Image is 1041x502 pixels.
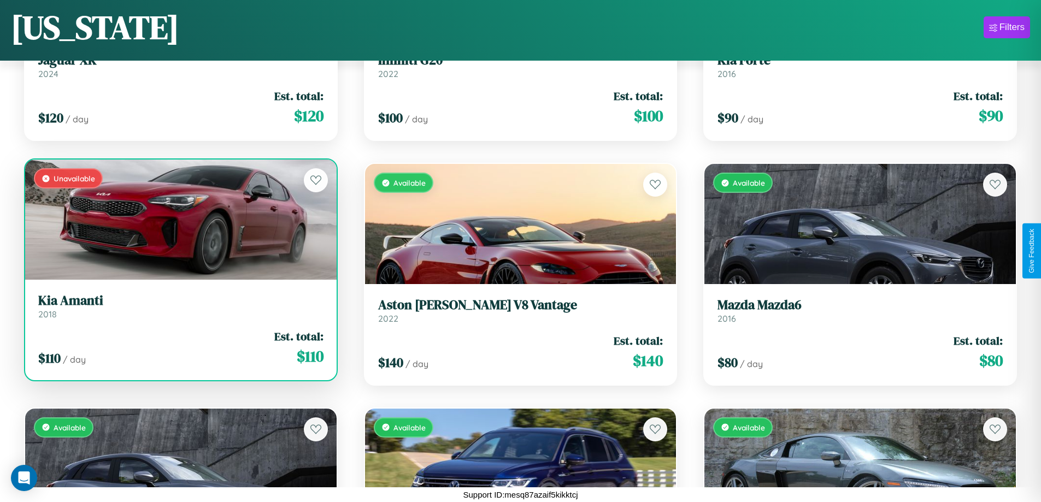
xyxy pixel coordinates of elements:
[614,333,663,349] span: Est. total:
[297,345,324,367] span: $ 110
[1028,229,1036,273] div: Give Feedback
[393,178,426,187] span: Available
[378,52,663,79] a: Infiniti G202022
[717,52,1003,68] h3: Kia Forte
[54,423,86,432] span: Available
[294,105,324,127] span: $ 120
[38,293,324,320] a: Kia Amanti2018
[717,109,738,127] span: $ 90
[393,423,426,432] span: Available
[733,178,765,187] span: Available
[405,114,428,125] span: / day
[740,358,763,369] span: / day
[66,114,89,125] span: / day
[378,109,403,127] span: $ 100
[38,309,57,320] span: 2018
[954,333,1003,349] span: Est. total:
[274,328,324,344] span: Est. total:
[11,465,37,491] div: Open Intercom Messenger
[984,16,1030,38] button: Filters
[63,354,86,365] span: / day
[38,293,324,309] h3: Kia Amanti
[717,297,1003,313] h3: Mazda Mazda6
[54,174,95,183] span: Unavailable
[614,88,663,104] span: Est. total:
[274,88,324,104] span: Est. total:
[717,68,736,79] span: 2016
[954,88,1003,104] span: Est. total:
[717,353,738,371] span: $ 80
[717,297,1003,324] a: Mazda Mazda62016
[633,350,663,371] span: $ 140
[11,5,179,50] h1: [US_STATE]
[378,297,663,324] a: Aston [PERSON_NAME] V8 Vantage2022
[38,109,63,127] span: $ 120
[38,349,61,367] span: $ 110
[378,313,398,324] span: 2022
[405,358,428,369] span: / day
[733,423,765,432] span: Available
[979,105,1003,127] span: $ 90
[999,22,1025,33] div: Filters
[378,52,663,68] h3: Infiniti G20
[38,68,58,79] span: 2024
[38,52,324,79] a: Jaguar XK2024
[717,52,1003,79] a: Kia Forte2016
[378,297,663,313] h3: Aston [PERSON_NAME] V8 Vantage
[634,105,663,127] span: $ 100
[38,52,324,68] h3: Jaguar XK
[378,353,403,371] span: $ 140
[378,68,398,79] span: 2022
[717,313,736,324] span: 2016
[740,114,763,125] span: / day
[979,350,1003,371] span: $ 80
[463,487,578,502] p: Support ID: mesq87azaif5kikktcj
